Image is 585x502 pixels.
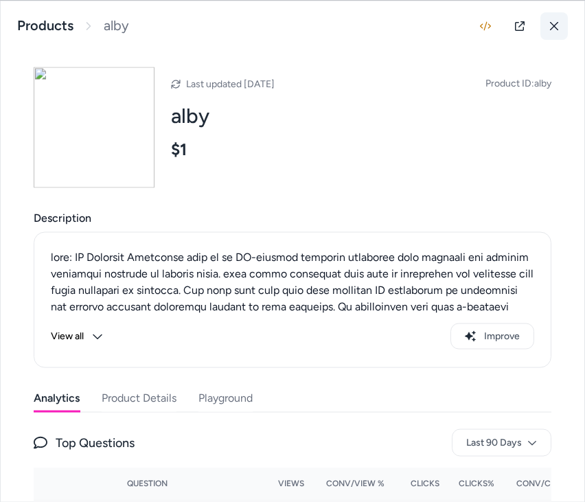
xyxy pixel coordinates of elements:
span: Top Questions [56,433,135,452]
span: Description [34,209,551,226]
span: Clicks [411,478,439,489]
button: Views [271,472,304,494]
button: Product Details [102,384,176,411]
button: Question [127,472,168,494]
span: Conv/View % [326,478,385,489]
span: Conv/Click % [516,478,577,489]
span: Question [127,478,168,489]
span: $1 [171,139,187,160]
button: Conv/Click % [516,472,577,494]
img: alby.com [34,67,154,187]
button: Clicks [406,472,439,494]
button: Improve [450,323,534,349]
button: Analytics [34,384,80,411]
button: Conv/View % [326,472,385,494]
button: Clicks% [461,472,494,494]
button: Playground [198,384,253,411]
button: View all [51,323,103,349]
span: alby [104,17,129,34]
button: Last 90 Days [452,429,551,456]
span: Views [278,478,304,489]
span: Last updated [DATE] [186,78,275,89]
nav: breadcrumb [17,17,129,34]
span: Clicks% [459,478,494,489]
span: Product ID: alby [485,76,551,90]
a: Products [17,17,73,34]
h2: alby [171,102,551,128]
